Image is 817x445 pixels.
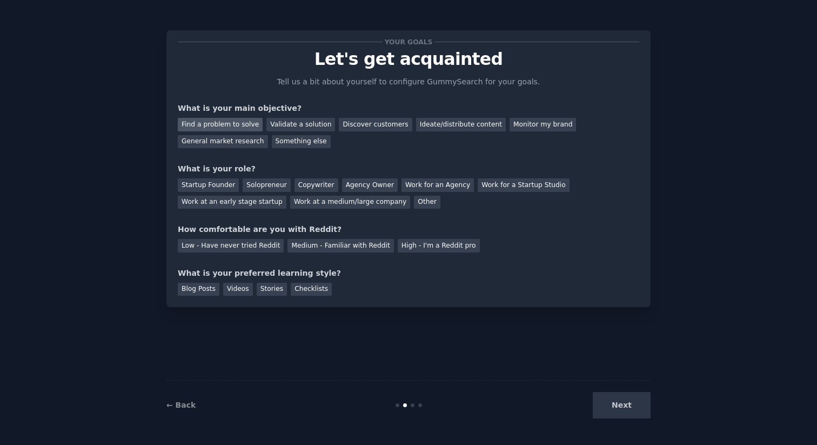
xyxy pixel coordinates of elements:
span: Your goals [383,36,434,48]
div: Medium - Familiar with Reddit [287,239,393,253]
div: Find a problem to solve [178,118,263,131]
div: What is your preferred learning style? [178,268,639,279]
div: Low - Have never tried Reddit [178,239,284,253]
div: Something else [272,135,331,149]
div: Videos [223,283,253,296]
div: Startup Founder [178,178,239,192]
div: Validate a solution [266,118,335,131]
div: Discover customers [339,118,412,131]
div: Work at a medium/large company [290,196,410,209]
div: Monitor my brand [510,118,576,131]
div: How comfortable are you with Reddit? [178,224,639,235]
div: What is your role? [178,163,639,175]
p: Let's get acquainted [178,50,639,69]
div: Blog Posts [178,283,219,296]
div: Agency Owner [342,178,398,192]
div: Ideate/distribute content [416,118,506,131]
a: ← Back [166,401,196,409]
div: Work at an early stage startup [178,196,286,209]
div: Checklists [291,283,332,296]
div: General market research [178,135,268,149]
div: What is your main objective? [178,103,639,114]
p: Tell us a bit about yourself to configure GummySearch for your goals. [272,76,545,88]
div: Copywriter [294,178,338,192]
div: High - I'm a Reddit pro [398,239,480,253]
div: Other [414,196,440,209]
div: Stories [257,283,287,296]
div: Work for an Agency [401,178,474,192]
div: Work for a Startup Studio [478,178,569,192]
div: Solopreneur [243,178,290,192]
